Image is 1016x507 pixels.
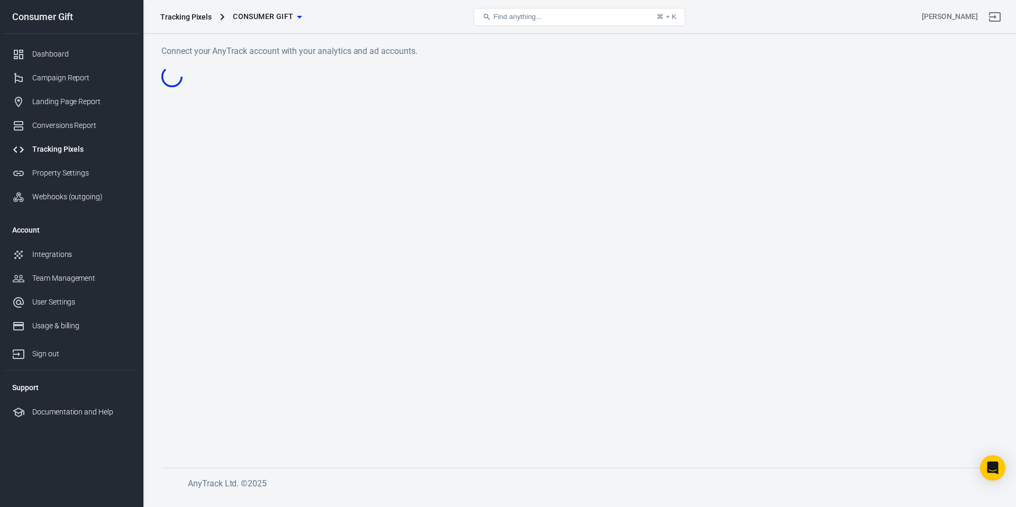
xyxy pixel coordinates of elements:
[32,273,131,284] div: Team Management
[4,137,139,161] a: Tracking Pixels
[4,42,139,66] a: Dashboard
[32,191,131,202] div: Webhooks (outgoing)
[32,96,131,107] div: Landing Page Report
[32,348,131,359] div: Sign out
[4,90,139,114] a: Landing Page Report
[4,338,139,366] a: Sign out
[922,11,978,22] div: Account id: juSFbWAb
[161,44,997,58] h6: Connect your AnyTrack account with your analytics and ad accounts.
[32,72,131,84] div: Campaign Report
[32,320,131,331] div: Usage & billing
[32,407,131,418] div: Documentation and Help
[4,161,139,185] a: Property Settings
[474,8,685,26] button: Find anything...⌘ + K
[4,375,139,400] li: Support
[32,297,131,308] div: User Settings
[188,477,982,490] h6: AnyTrack Ltd. © 2025
[493,13,541,21] span: Find anything...
[4,290,139,314] a: User Settings
[4,12,139,22] div: Consumer Gift
[4,217,139,243] li: Account
[4,314,139,338] a: Usage & billing
[4,243,139,266] a: Integrations
[32,49,131,60] div: Dashboard
[4,185,139,209] a: Webhooks (outgoing)
[4,66,139,90] a: Campaign Report
[4,266,139,290] a: Team Management
[982,4,1008,30] a: Sign out
[233,10,293,23] span: Consumer Gift
[32,249,131,260] div: Integrations
[229,7,306,26] button: Consumer Gift
[4,114,139,137] a: Conversions Report
[980,455,1005,481] div: Open Intercom Messenger
[32,120,131,131] div: Conversions Report
[32,144,131,155] div: Tracking Pixels
[160,12,212,22] div: Tracking Pixels
[32,168,131,179] div: Property Settings
[657,13,676,21] div: ⌘ + K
